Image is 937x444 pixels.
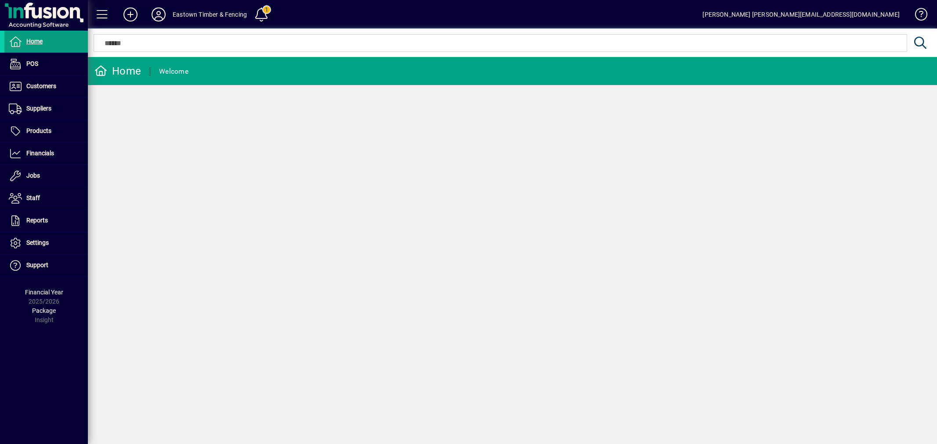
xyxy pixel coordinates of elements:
a: Products [4,120,88,142]
a: POS [4,53,88,75]
a: Staff [4,187,88,209]
span: Reports [26,217,48,224]
span: Home [26,38,43,45]
a: Financials [4,143,88,165]
a: Settings [4,232,88,254]
button: Add [116,7,145,22]
div: Welcome [159,64,188,79]
span: Settings [26,239,49,246]
a: Reports [4,210,88,232]
span: Financial Year [25,289,63,296]
div: [PERSON_NAME] [PERSON_NAME][EMAIL_ADDRESS][DOMAIN_NAME] [702,7,900,21]
span: Package [32,307,56,314]
span: Jobs [26,172,40,179]
span: Products [26,127,51,134]
button: Profile [145,7,173,22]
span: Support [26,261,48,269]
span: Staff [26,194,40,201]
a: Suppliers [4,98,88,120]
div: Eastown Timber & Fencing [173,7,247,21]
span: Customers [26,82,56,90]
span: Suppliers [26,105,51,112]
a: Knowledge Base [908,2,926,30]
a: Jobs [4,165,88,187]
span: POS [26,60,38,67]
a: Support [4,254,88,276]
a: Customers [4,75,88,97]
div: Home [94,64,141,78]
span: Financials [26,150,54,157]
